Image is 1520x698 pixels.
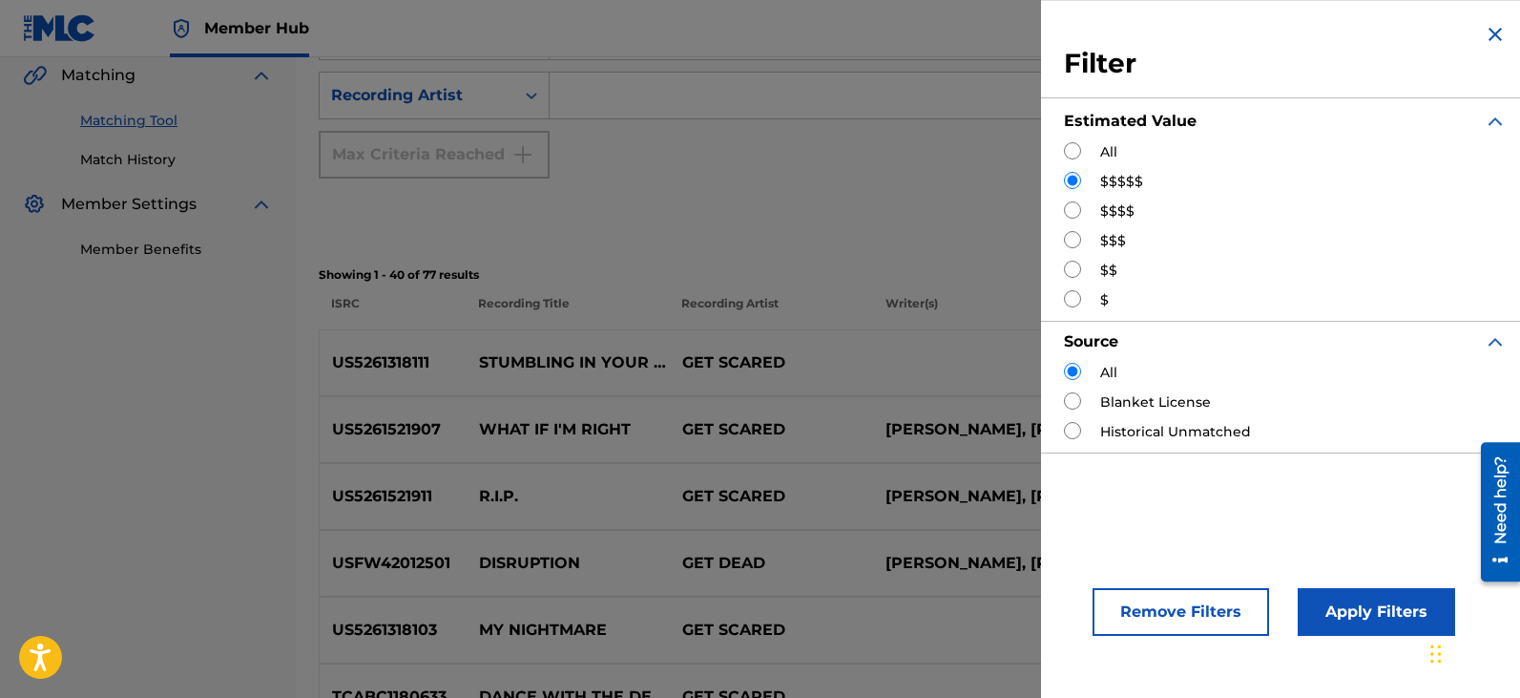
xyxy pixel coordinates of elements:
[80,240,273,260] a: Member Benefits
[250,193,273,216] img: expand
[1100,363,1117,383] label: All
[466,418,669,441] p: WHAT IF I'M RIGHT
[320,351,466,374] p: US5261318111
[23,14,96,42] img: MLC Logo
[670,351,873,374] p: GET SCARED
[1298,588,1455,636] button: Apply Filters
[61,193,197,216] span: Member Settings
[204,17,309,39] span: Member Hub
[1064,47,1507,81] h3: Filter
[319,266,1497,284] p: Showing 1 - 40 of 77 results
[1064,332,1118,350] strong: Source
[1467,434,1520,588] iframe: Resource Center
[1100,201,1135,222] label: $$$$
[1100,172,1143,192] label: $$$$$
[1100,261,1117,281] label: $$
[1430,625,1442,683] div: Drag
[1100,392,1211,412] label: Blanket License
[80,150,273,170] a: Match History
[873,485,1076,508] p: [PERSON_NAME], [PERSON_NAME], [PERSON_NAME], [PERSON_NAME] [PERSON_NAME], [PERSON_NAME], [PERSON_...
[670,485,873,508] p: GET SCARED
[319,295,466,329] p: ISRC
[873,552,1076,575] p: [PERSON_NAME], [PERSON_NAME], [PERSON_NAME], [PERSON_NAME], [PERSON_NAME]
[23,193,46,216] img: Member Settings
[1484,23,1507,46] img: close
[1484,110,1507,133] img: expand
[466,295,670,329] p: Recording Title
[1064,112,1197,130] strong: Estimated Value
[23,64,47,87] img: Matching
[1100,231,1126,251] label: $$$
[466,552,669,575] p: DISRUPTION
[1100,422,1251,442] label: Historical Unmatched
[670,552,873,575] p: GET DEAD
[1093,588,1269,636] button: Remove Filters
[320,552,466,575] p: USFW42012501
[466,619,669,642] p: MY NIGHTMARE
[320,485,466,508] p: US5261521911
[466,351,669,374] p: STUMBLING IN YOUR FOOTSTEPS
[669,295,873,329] p: Recording Artist
[1425,606,1520,698] iframe: Chat Widget
[670,418,873,441] p: GET SCARED
[466,485,669,508] p: R.I.P.
[670,619,873,642] p: GET SCARED
[250,64,273,87] img: expand
[331,84,503,107] div: Recording Artist
[1484,330,1507,353] img: expand
[1100,142,1117,162] label: All
[1100,290,1109,310] label: $
[873,418,1076,441] p: [PERSON_NAME], [PERSON_NAME], [PERSON_NAME], [PERSON_NAME] [PERSON_NAME], [PERSON_NAME], [PERSON_...
[61,64,135,87] span: Matching
[320,619,466,642] p: US5261318103
[80,111,273,131] a: Matching Tool
[320,418,466,441] p: US5261521907
[170,17,193,40] img: Top Rightsholder
[873,295,1077,329] p: Writer(s)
